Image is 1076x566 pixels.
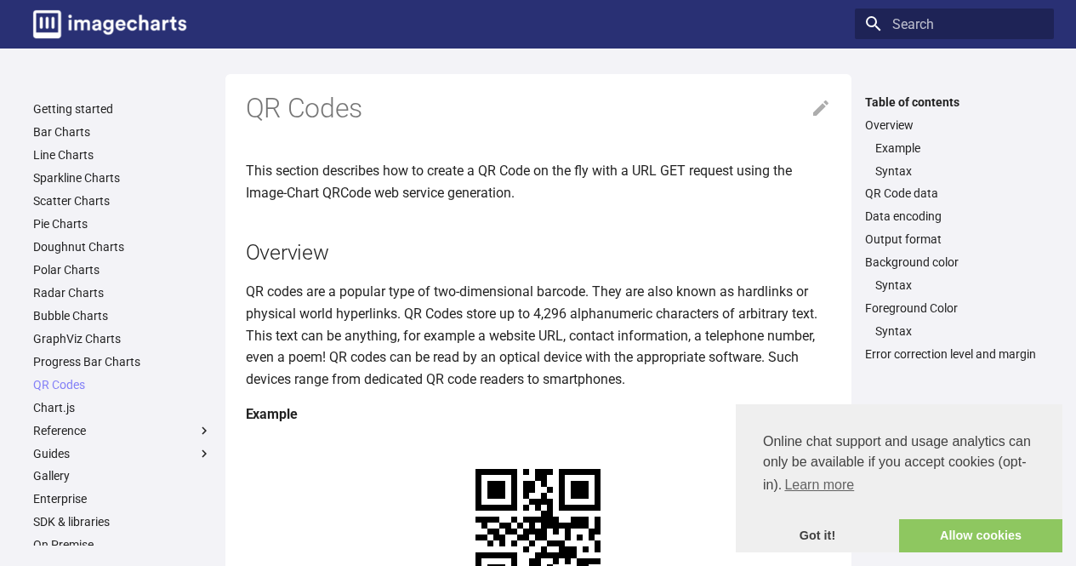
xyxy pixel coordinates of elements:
[33,514,212,529] a: SDK & libraries
[855,9,1054,39] input: Search
[855,94,1054,110] label: Table of contents
[865,277,1044,293] nav: Background color
[865,186,1044,201] a: QR Code data
[33,170,212,186] a: Sparkline Charts
[865,254,1044,270] a: Background color
[26,3,193,45] a: Image-Charts documentation
[782,472,857,498] a: learn more about cookies
[33,124,212,140] a: Bar Charts
[33,308,212,323] a: Bubble Charts
[855,94,1054,363] nav: Table of contents
[33,537,212,552] a: On Premise
[736,519,899,553] a: dismiss cookie message
[33,216,212,232] a: Pie Charts
[875,323,1044,339] a: Syntax
[865,323,1044,339] nav: Foreground Color
[865,232,1044,247] a: Output format
[33,491,212,506] a: Enterprise
[33,101,212,117] a: Getting started
[246,403,831,426] h4: Example
[865,346,1044,362] a: Error correction level and margin
[33,262,212,277] a: Polar Charts
[875,140,1044,156] a: Example
[33,446,212,461] label: Guides
[33,10,186,38] img: logo
[33,285,212,300] a: Radar Charts
[33,331,212,346] a: GraphViz Charts
[33,354,212,369] a: Progress Bar Charts
[736,404,1062,552] div: cookieconsent
[899,519,1062,553] a: allow cookies
[865,300,1044,316] a: Foreground Color
[246,237,831,267] h2: Overview
[33,423,212,438] label: Reference
[33,239,212,254] a: Doughnut Charts
[763,432,1035,498] span: Online chat support and usage analytics can only be available if you accept cookies (opt-in).
[246,281,831,390] p: QR codes are a popular type of two-dimensional barcode. They are also known as hardlinks or physi...
[865,209,1044,224] a: Data encoding
[875,163,1044,179] a: Syntax
[865,140,1044,179] nav: Overview
[33,400,212,415] a: Chart.js
[33,377,212,392] a: QR Codes
[33,193,212,209] a: Scatter Charts
[33,468,212,483] a: Gallery
[246,160,831,203] p: This section describes how to create a QR Code on the fly with a URL GET request using the Image-...
[875,277,1044,293] a: Syntax
[246,91,831,127] h1: QR Codes
[865,117,1044,133] a: Overview
[33,147,212,163] a: Line Charts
